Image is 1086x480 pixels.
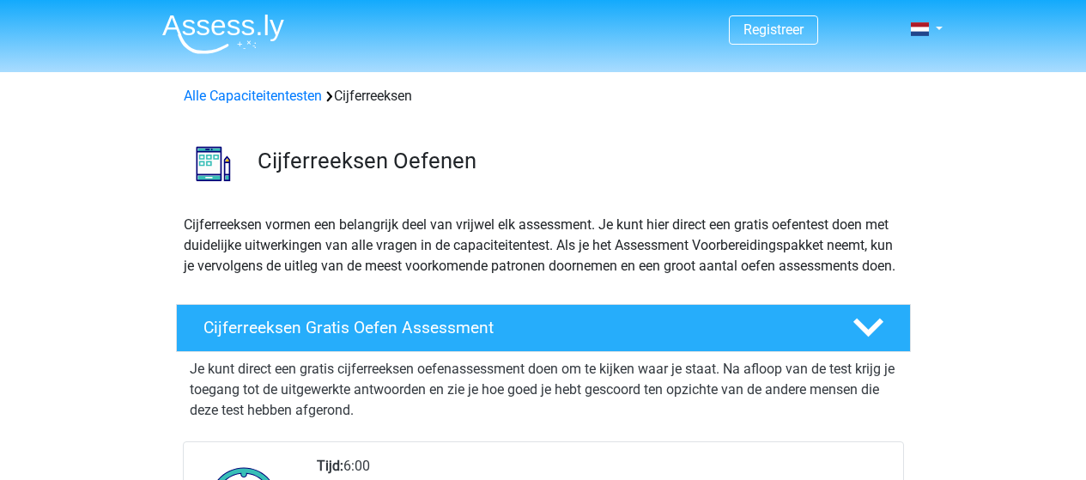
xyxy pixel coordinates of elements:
img: cijferreeksen [177,127,250,200]
b: Tijd: [317,458,343,474]
h4: Cijferreeksen Gratis Oefen Assessment [203,318,825,337]
h3: Cijferreeksen Oefenen [258,148,897,174]
img: Assessly [162,14,284,54]
a: Alle Capaciteitentesten [184,88,322,104]
p: Je kunt direct een gratis cijferreeksen oefenassessment doen om te kijken waar je staat. Na afloo... [190,359,897,421]
a: Registreer [743,21,804,38]
p: Cijferreeksen vormen een belangrijk deel van vrijwel elk assessment. Je kunt hier direct een grat... [184,215,903,276]
a: Cijferreeksen Gratis Oefen Assessment [169,304,918,352]
div: Cijferreeksen [177,86,910,106]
